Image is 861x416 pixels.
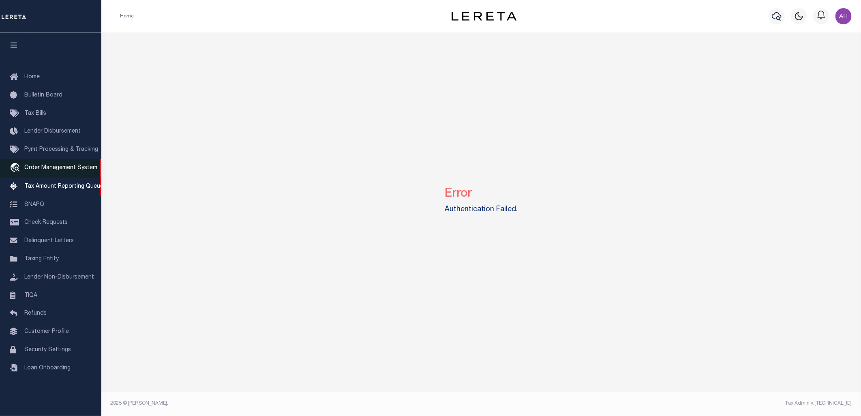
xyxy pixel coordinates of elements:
span: Security Settings [24,347,71,353]
img: logo-dark.svg [452,12,516,21]
label: Authentication Failed. [445,204,518,215]
span: Lender Disbursement [24,129,81,134]
span: Pymt Processing & Tracking [24,147,98,152]
span: Tax Amount Reporting Queue [24,184,103,189]
span: SNAPQ [24,202,44,207]
li: Home [120,13,134,20]
span: Customer Profile [24,329,69,335]
img: svg+xml;base64,PHN2ZyB4bWxucz0iaHR0cDovL3d3dy53My5vcmcvMjAwMC9zdmciIHBvaW50ZXItZXZlbnRzPSJub25lIi... [835,8,852,24]
span: Taxing Entity [24,256,59,262]
span: Check Requests [24,220,68,225]
span: TIQA [24,292,37,298]
span: Tax Bills [24,111,46,116]
span: Bulletin Board [24,92,62,98]
span: Order Management System [24,165,97,171]
span: Loan Onboarding [24,365,71,371]
span: Delinquent Letters [24,238,74,244]
span: Lender Non-Disbursement [24,274,94,280]
span: Refunds [24,311,47,316]
h2: Error [445,180,518,201]
i: travel_explore [10,163,23,174]
div: Tax Admin v.[TECHNICAL_ID] [487,400,852,407]
span: Home [24,74,40,80]
div: 2025 © [PERSON_NAME]. [105,400,482,407]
